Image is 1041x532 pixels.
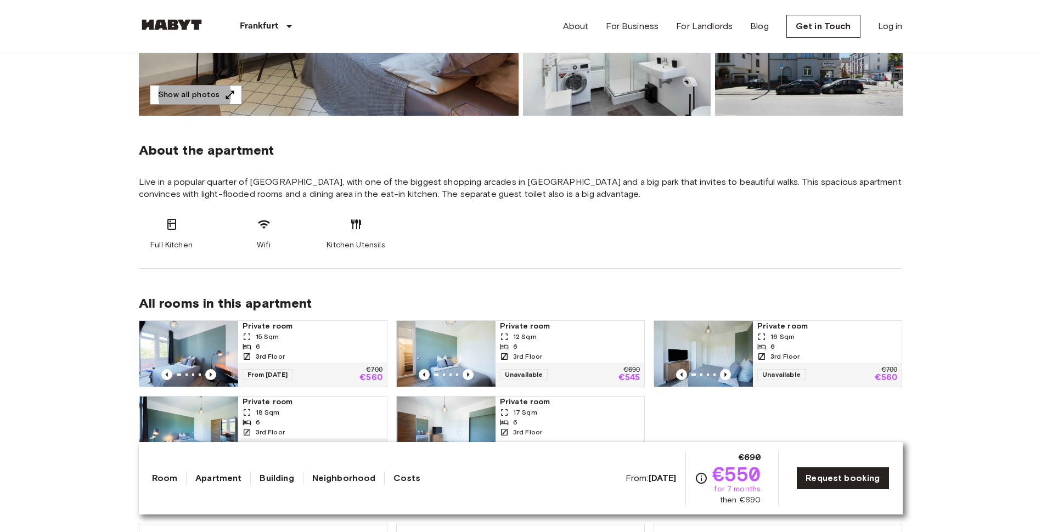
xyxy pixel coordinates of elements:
[243,369,293,380] span: From [DATE]
[463,369,474,380] button: Previous image
[750,20,769,33] a: Blog
[257,240,271,251] span: Wifi
[757,321,897,332] span: Private room
[500,397,640,408] span: Private room
[654,320,902,387] a: Marketing picture of unit DE-04-039-001-05HFPrevious imagePrevious imagePrivate room16 Sqm63rd Fl...
[396,320,645,387] a: Marketing picture of unit DE-04-039-001-06HFPrevious imagePrevious imagePrivate room12 Sqm63rd Fl...
[786,15,860,38] a: Get in Touch
[240,20,278,33] p: Frankfurt
[366,367,382,373] p: €700
[881,367,897,373] p: €700
[256,332,279,342] span: 15 Sqm
[139,397,238,462] img: Marketing picture of unit DE-04-039-001-04HF
[623,367,640,373] p: €690
[260,472,294,485] a: Building
[513,427,542,437] span: 3rd Floor
[139,321,238,387] img: Marketing picture of unit DE-04-039-001-03HF
[695,472,708,485] svg: Check cost overview for full price breakdown. Please note that discounts apply to new joiners onl...
[393,472,420,485] a: Costs
[796,467,889,490] a: Request booking
[243,321,382,332] span: Private room
[712,464,761,484] span: €550
[770,352,800,361] span: 3rd Floor
[563,20,589,33] a: About
[649,473,677,483] b: [DATE]
[513,332,537,342] span: 12 Sqm
[161,369,172,380] button: Previous image
[195,472,241,485] a: Apartment
[256,427,285,437] span: 3rd Floor
[150,240,193,251] span: Full Kitchen
[770,332,795,342] span: 16 Sqm
[513,408,537,417] span: 17 Sqm
[256,342,260,352] span: 6
[739,451,761,464] span: €690
[205,369,216,380] button: Previous image
[618,373,640,382] p: €545
[243,397,382,408] span: Private room
[359,373,382,382] p: €560
[500,369,548,380] span: Unavailable
[139,320,387,387] a: Marketing picture of unit DE-04-039-001-03HFPrevious imagePrevious imagePrivate room15 Sqm63rd Fl...
[139,176,903,200] span: Live in a popular quarter of [GEOGRAPHIC_DATA], with one of the biggest shopping arcades in [GEOG...
[720,495,761,506] span: then €690
[256,352,285,361] span: 3rd Floor
[397,321,496,387] img: Marketing picture of unit DE-04-039-001-06HF
[676,20,733,33] a: For Landlords
[714,484,761,495] span: for 7 months
[875,373,898,382] p: €560
[312,472,376,485] a: Neighborhood
[513,352,542,361] span: 3rd Floor
[396,396,645,463] a: Marketing picture of unit DE-04-039-001-02HFPrevious imagePrevious imagePrivate room17 Sqm63rd Fl...
[256,408,280,417] span: 18 Sqm
[256,417,260,427] span: 6
[654,321,753,387] img: Marketing picture of unit DE-04-039-001-05HF
[419,369,430,380] button: Previous image
[139,19,205,30] img: Habyt
[397,397,496,462] img: Marketing picture of unit DE-04-039-001-02HF
[626,472,677,484] span: From:
[513,342,517,352] span: 6
[327,240,385,251] span: Kitchen Utensils
[152,472,178,485] a: Room
[500,321,640,332] span: Private room
[150,85,242,105] button: Show all photos
[139,142,274,159] span: About the apartment
[720,369,731,380] button: Previous image
[676,369,687,380] button: Previous image
[878,20,903,33] a: Log in
[770,342,775,352] span: 6
[513,417,517,427] span: 6
[139,295,903,312] span: All rooms in this apartment
[757,369,806,380] span: Unavailable
[606,20,659,33] a: For Business
[139,396,387,463] a: Marketing picture of unit DE-04-039-001-04HFPrevious imagePrevious imagePrivate room18 Sqm63rd Fl...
